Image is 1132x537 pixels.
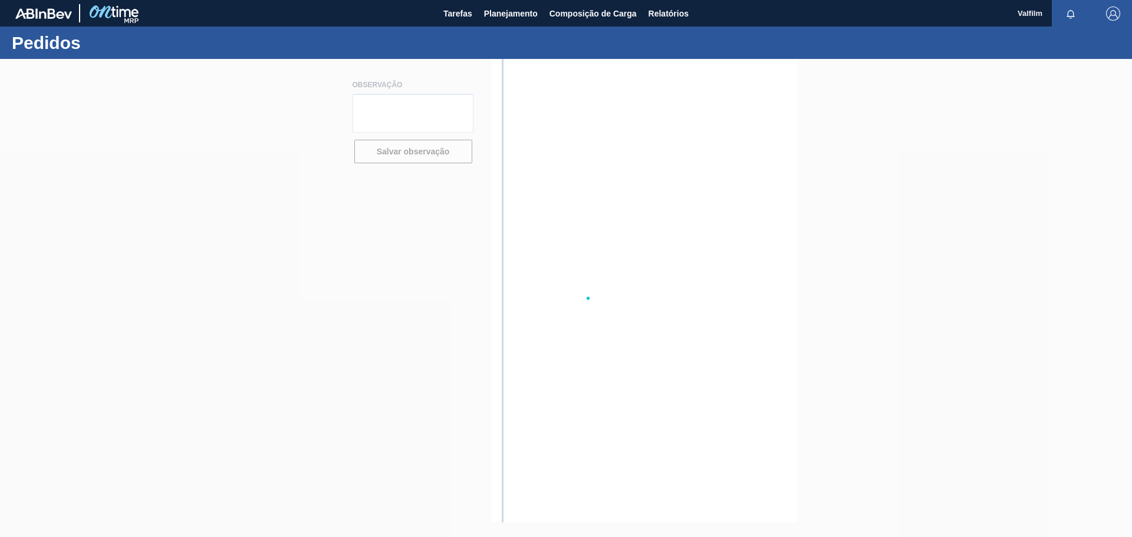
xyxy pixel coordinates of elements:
[484,6,538,21] span: Planejamento
[12,36,221,50] h1: Pedidos
[549,6,637,21] span: Composição de Carga
[1106,6,1120,21] img: Logout
[443,6,472,21] span: Tarefas
[649,6,689,21] span: Relatórios
[15,8,72,19] img: TNhmsLtSVTkK8tSr43FrP2fwEKptu5GPRR3wAAAABJRU5ErkJggg==
[1052,5,1090,22] button: Notificações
